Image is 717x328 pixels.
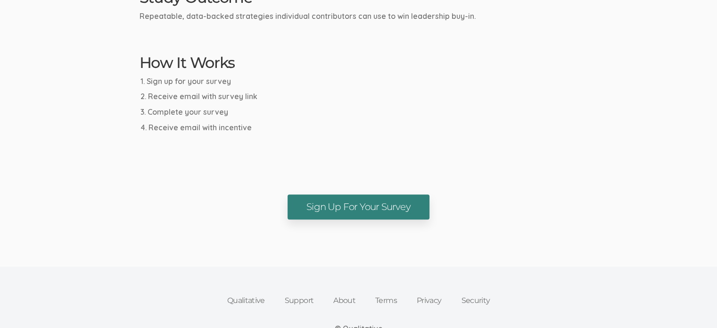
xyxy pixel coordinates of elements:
[407,290,452,311] a: Privacy
[451,290,500,311] a: Security
[365,290,407,311] a: Terms
[140,11,578,22] p: Repeatable, data-backed strategies individual contributors can use to win leadership buy-in.
[140,76,578,87] li: Sign up for your survey
[323,290,365,311] a: About
[288,194,429,219] a: Sign Up For Your Survey
[140,54,578,71] h2: How It Works
[140,107,578,118] li: Complete your survey
[140,91,578,102] li: Receive email with survey link
[217,290,275,311] a: Qualitative
[670,283,717,328] iframe: Chat Widget
[275,290,324,311] a: Support
[140,122,578,133] li: Receive email with incentive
